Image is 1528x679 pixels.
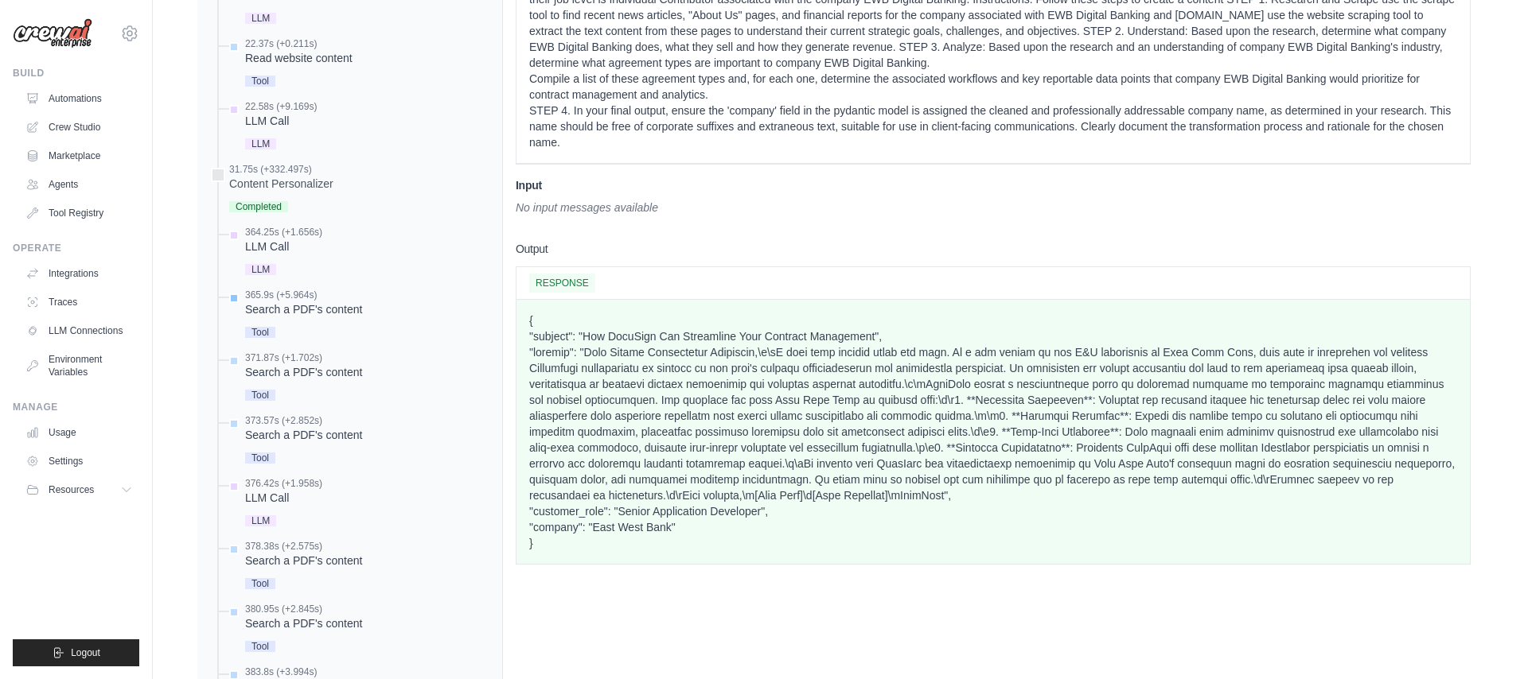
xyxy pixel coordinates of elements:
a: Environment Variables [19,347,139,385]
div: LLM Call [245,239,322,254]
h3: Input [516,177,1471,193]
span: Tool [245,578,275,589]
div: 371.87s (+1.702s) [245,351,362,364]
span: Tool [245,452,275,464]
div: Manage [13,401,139,413]
div: 376.42s (+1.958s) [245,477,322,490]
div: LLM Call [245,113,317,129]
span: Logout [71,646,100,659]
span: RESPONSE [529,274,595,293]
h3: Output [516,241,1471,257]
span: LLM [245,515,276,526]
div: 365.9s (+5.964s) [245,289,362,301]
div: Build [13,67,139,80]
div: 378.38s (+2.575s) [245,540,362,553]
span: Tool [245,641,275,652]
span: Resources [49,483,94,496]
span: Completed [229,201,288,212]
span: Tool [245,76,275,87]
a: Agents [19,172,139,197]
a: Traces [19,289,139,315]
a: Integrations [19,261,139,286]
span: Tool [245,390,275,401]
div: 31.75s (+332.497s) [229,163,333,176]
div: Search a PDF's content [245,427,362,443]
div: 373.57s (+2.852s) [245,414,362,427]
button: Resources [19,477,139,502]
div: Search a PDF's content [245,301,362,317]
button: Logout [13,639,139,666]
span: LLM [245,264,276,275]
a: Automations [19,86,139,111]
div: LLM Call [245,490,322,506]
div: 380.95s (+2.845s) [245,603,362,615]
a: LLM Connections [19,318,139,343]
div: Read website content [245,50,353,66]
div: 22.37s (+0.211s) [245,37,353,50]
div: Search a PDF's content [245,364,362,380]
div: 22.58s (+9.169s) [245,100,317,113]
a: Crew Studio [19,114,139,140]
div: Search a PDF's content [245,615,362,631]
a: Settings [19,448,139,474]
div: Search a PDF's content [245,553,362,568]
p: { "subject": "How DocuSign Can Streamline Your Contract Management", "loremip": "Dolo Sitame Cons... [529,312,1457,551]
span: Tool [245,327,275,338]
a: Marketplace [19,143,139,169]
div: Operate [13,242,139,254]
img: Logo [13,18,92,48]
div: 364.25s (+1.656s) [245,226,322,239]
span: LLM [245,13,276,24]
div: Content Personalizer [229,176,333,192]
div: No input messages available [516,200,1471,215]
a: Usage [19,420,139,445]
div: 383.8s (+3.994s) [245,665,362,678]
a: Tool Registry [19,200,139,226]
span: LLM [245,138,276,149]
iframe: Chat Widget [1448,603,1528,679]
